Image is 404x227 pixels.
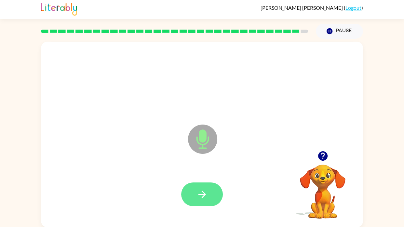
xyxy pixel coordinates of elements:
[316,24,363,39] button: Pause
[41,1,77,16] img: Literably
[345,5,361,11] a: Logout
[261,5,363,11] div: ( )
[261,5,344,11] span: [PERSON_NAME] [PERSON_NAME]
[290,154,355,220] video: Your browser must support playing .mp4 files to use Literably. Please try using another browser.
